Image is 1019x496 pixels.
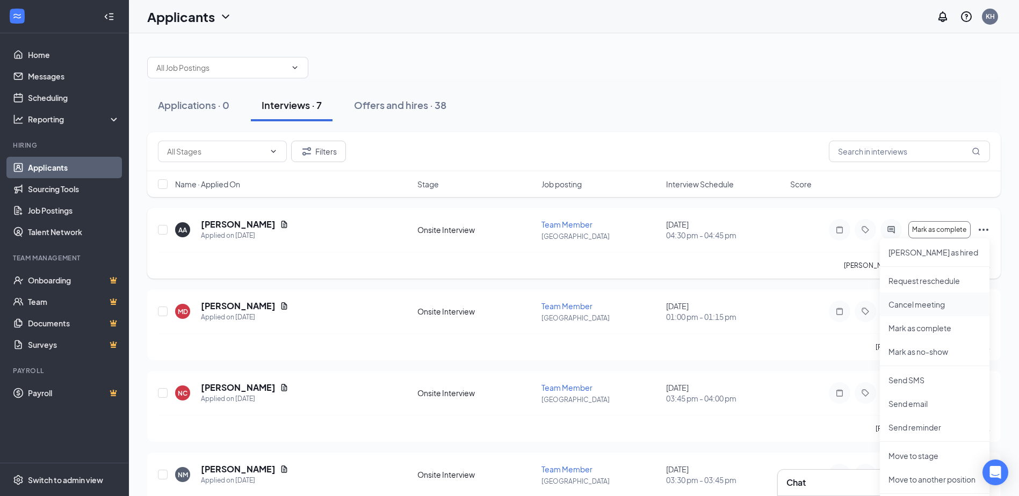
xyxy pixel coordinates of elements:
svg: Document [280,220,288,229]
h5: [PERSON_NAME] [201,463,276,475]
span: Team Member [541,220,592,229]
svg: Note [833,225,846,234]
div: Applied on [DATE] [201,475,288,486]
a: TeamCrown [28,291,120,312]
div: NC [178,389,187,398]
svg: Settings [13,475,24,485]
h5: [PERSON_NAME] [201,382,276,393]
a: PayrollCrown [28,382,120,404]
div: Team Management [13,253,118,262]
p: [GEOGRAPHIC_DATA] [541,477,659,486]
span: Mark as complete [912,226,966,234]
div: Onsite Interview [417,388,535,398]
div: Reporting [28,114,120,125]
button: Filter Filters [291,141,346,162]
div: Switch to admin view [28,475,103,485]
a: Messages [28,65,120,87]
span: Score [790,179,812,189]
div: Interviews · 7 [262,98,322,112]
svg: Filter [300,145,313,158]
h5: [PERSON_NAME] [201,300,276,312]
h3: Chat [786,477,806,488]
span: Interview Schedule [666,179,734,189]
a: Scheduling [28,87,120,108]
svg: QuestionInfo [960,10,973,23]
span: Stage [417,179,439,189]
p: [GEOGRAPHIC_DATA] [541,313,659,323]
span: 01:00 pm - 01:15 pm [666,311,784,322]
svg: WorkstreamLogo [12,11,23,21]
div: Onsite Interview [417,469,535,480]
svg: ActiveChat [885,225,898,234]
span: 03:30 pm - 03:45 pm [666,475,784,485]
a: OnboardingCrown [28,269,120,291]
span: Team Member [541,383,592,392]
span: 03:45 pm - 04:00 pm [666,393,784,404]
span: Team Member [541,464,592,474]
input: All Job Postings [156,62,286,74]
div: Onsite Interview [417,224,535,235]
svg: Note [833,389,846,397]
svg: ChevronDown [269,147,278,156]
svg: Document [280,383,288,392]
span: Team Member [541,301,592,311]
a: Job Postings [28,200,120,221]
a: SurveysCrown [28,334,120,355]
div: Onsite Interview [417,306,535,317]
span: Job posting [541,179,582,189]
a: DocumentsCrown [28,312,120,334]
svg: Tag [859,225,872,234]
div: Payroll [13,366,118,375]
div: [DATE] [666,464,784,485]
p: [PERSON_NAME] has applied more than . [844,261,990,270]
button: Mark as complete [908,221,971,238]
a: Talent Network [28,221,120,243]
div: [DATE] [666,382,784,404]
svg: Document [280,465,288,473]
svg: Note [833,307,846,316]
div: [DATE] [666,301,784,322]
div: Hiring [13,141,118,150]
div: Offers and hires · 38 [354,98,446,112]
a: Sourcing Tools [28,178,120,200]
h1: Applicants [147,8,215,26]
span: 04:30 pm - 04:45 pm [666,230,784,240]
div: Applied on [DATE] [201,393,288,404]
svg: Analysis [13,114,24,125]
svg: ChevronDown [219,10,232,23]
div: KH [986,12,995,21]
svg: Notifications [936,10,949,23]
div: AA [178,225,187,235]
div: [DATE] [666,219,784,240]
svg: ChevronDown [291,63,299,72]
div: Applications · 0 [158,98,229,112]
a: Home [28,44,120,65]
svg: Document [280,302,288,310]
span: Name · Applied On [175,179,240,189]
svg: Ellipses [977,223,990,236]
p: [PERSON_NAME] interviewed . [876,424,990,433]
input: Search in interviews [829,141,990,162]
p: [GEOGRAPHIC_DATA] [541,232,659,241]
div: MD [178,307,188,316]
div: Applied on [DATE] [201,230,288,241]
div: Open Intercom Messenger [982,459,1008,485]
svg: Tag [859,389,872,397]
input: All Stages [167,145,265,157]
div: Applied on [DATE] [201,312,288,323]
p: [GEOGRAPHIC_DATA] [541,395,659,404]
svg: Tag [859,307,872,316]
h5: [PERSON_NAME] [201,218,276,230]
a: Applicants [28,157,120,178]
p: [PERSON_NAME] interviewed . [876,342,990,352]
svg: MagnifyingGlass [972,147,980,156]
svg: Collapse [104,11,114,22]
div: NM [178,470,188,479]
